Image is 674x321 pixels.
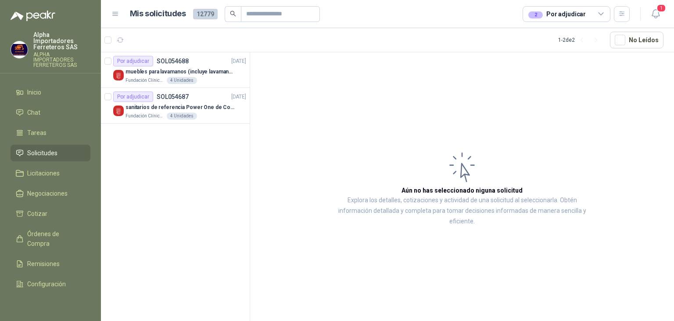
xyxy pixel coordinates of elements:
[11,255,90,272] a: Remisiones
[11,226,90,252] a: Órdenes de Compra
[125,113,165,120] p: Fundación Clínica Shaio
[27,229,82,248] span: Órdenes de Compra
[101,52,250,88] a: Por adjudicarSOL054688[DATE] Company Logomuebles para lavamanos (incluye lavamanos)Fundación Clín...
[11,205,90,222] a: Cotizar
[528,11,543,18] div: 2
[125,103,235,112] p: sanitarios de referencia Power One de Corona
[11,124,90,141] a: Tareas
[193,9,218,19] span: 12779
[558,33,603,47] div: 1 - 2 de 2
[27,279,66,289] span: Configuración
[113,106,124,116] img: Company Logo
[167,77,197,84] div: 4 Unidades
[27,259,60,269] span: Remisiones
[11,185,90,202] a: Negociaciones
[230,11,236,17] span: search
[11,104,90,121] a: Chat
[610,32,663,48] button: No Leídos
[11,145,90,161] a: Solicitudes
[113,70,124,80] img: Company Logo
[27,209,47,219] span: Cotizar
[27,128,47,138] span: Tareas
[101,88,250,124] a: Por adjudicarSOL054687[DATE] Company Logosanitarios de referencia Power One de CoronaFundación Cl...
[11,296,90,313] a: Manuales y ayuda
[231,93,246,101] p: [DATE]
[528,9,586,19] div: Por adjudicar
[125,77,165,84] p: Fundación Clínica Shaio
[113,56,153,66] div: Por adjudicar
[648,6,663,22] button: 1
[27,148,57,158] span: Solicitudes
[157,58,189,64] p: SOL054688
[27,108,40,117] span: Chat
[125,68,235,76] p: muebles para lavamanos (incluye lavamanos)
[11,84,90,101] a: Inicio
[157,94,189,100] p: SOL054687
[130,7,186,20] h1: Mis solicitudes
[33,32,90,50] p: Alpha Importadores Ferreteros SAS
[11,165,90,182] a: Licitaciones
[27,168,60,178] span: Licitaciones
[11,11,55,21] img: Logo peakr
[231,57,246,66] p: [DATE]
[656,4,666,12] span: 1
[11,276,90,292] a: Configuración
[402,186,523,195] h3: Aún no has seleccionado niguna solicitud
[27,88,41,97] span: Inicio
[11,41,28,58] img: Company Logo
[27,189,68,198] span: Negociaciones
[338,195,586,227] p: Explora los detalles, cotizaciones y actividad de una solicitud al seleccionarla. Obtén informaci...
[167,113,197,120] div: 4 Unidades
[27,299,77,309] span: Manuales y ayuda
[113,91,153,102] div: Por adjudicar
[33,52,90,68] p: ALPHA IMPORTADORES FERRETEROS SAS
